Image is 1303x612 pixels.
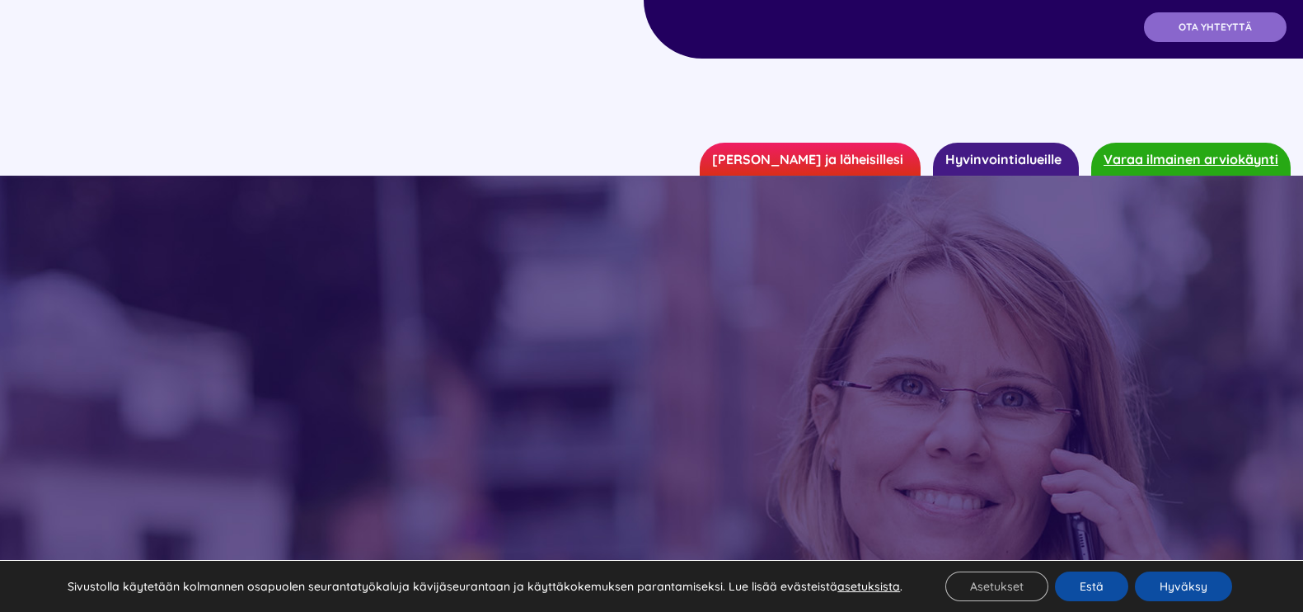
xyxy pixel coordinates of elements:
[700,143,921,176] a: [PERSON_NAME] ja läheisillesi
[1091,143,1291,176] a: Varaa ilmainen arviokäynti
[945,572,1048,601] button: Asetukset
[1179,21,1252,33] span: OTA YHTEYTTÄ
[837,579,900,594] button: asetuksista
[933,143,1079,176] a: Hyvinvointialueille
[1055,572,1128,601] button: Estä
[68,579,902,594] p: Sivustolla käytetään kolmannen osapuolen seurantatyökaluja kävijäseurantaan ja käyttäkokemuksen p...
[1135,572,1232,601] button: Hyväksy
[1144,12,1287,42] a: OTA YHTEYTTÄ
